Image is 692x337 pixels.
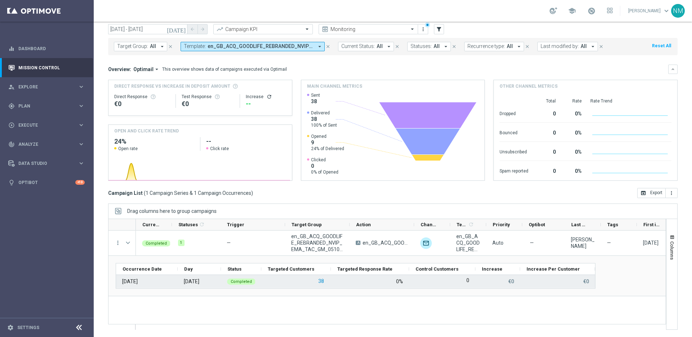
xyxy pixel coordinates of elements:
[114,100,170,108] div: €0
[516,43,522,50] i: arrow_drop_down
[7,324,14,331] i: settings
[420,25,427,34] button: more_vert
[311,116,337,122] span: 38
[537,42,598,51] button: Last modified by: All arrow_drop_down
[146,241,167,246] span: Completed
[78,83,85,90] i: keyboard_arrow_right
[178,222,198,227] span: Statuses
[127,208,217,214] span: Drag columns here to group campaigns
[227,240,231,246] span: —
[598,43,604,51] button: close
[78,160,85,167] i: keyboard_arrow_right
[133,66,154,73] span: Optimail
[311,92,320,98] span: Sent
[669,241,675,260] span: Columns
[251,190,253,196] span: )
[154,66,160,73] i: arrow_drop_down
[159,43,165,50] i: arrow_drop_down
[627,5,671,16] a: [PERSON_NAME]keyboard_arrow_down
[325,44,331,49] i: close
[537,165,556,176] div: 0
[537,145,556,157] div: 0
[8,122,15,128] i: play_circle_outline
[311,163,338,169] span: 0
[311,169,338,175] span: 0% of Opened
[227,266,241,272] span: Status
[307,83,362,89] h4: Main channel metrics
[325,43,331,51] button: close
[607,222,618,227] span: Tags
[568,7,576,15] span: school
[18,58,85,77] a: Mission Control
[321,26,329,33] i: preview
[181,42,325,51] button: Template: en_GB_ACQ_GOODLIFE_REBRANDED_NVIP_EMA_TAC_GM_50FS_5ENTR arrow_drop_down
[8,160,78,167] div: Data Studio
[637,188,666,198] button: open_in_browser Export
[564,126,582,138] div: 0%
[493,222,510,227] span: Priority
[167,43,174,51] button: close
[18,161,78,166] span: Data Studio
[8,103,15,109] i: gps_fixed
[18,173,75,192] a: Optibot
[114,128,179,134] h4: OPEN AND CLICK RATE TREND
[8,84,85,90] div: person_search Explore keyboard_arrow_right
[291,233,343,253] span: en_GB_ACQ_GOODLIFE_REBRANDED_NVIP_EMA_TAC_GM_051025
[8,122,85,128] button: play_circle_outline Execute keyboard_arrow_right
[18,39,85,58] a: Dashboard
[529,222,545,227] span: Optibot
[17,325,39,330] a: Settings
[425,22,430,27] div: There are unsaved changes
[434,43,440,49] span: All
[78,141,85,148] i: keyboard_arrow_right
[114,83,230,89] span: Direct Response VS Increase In Deposit Amount
[117,43,148,49] span: Target Group:
[341,43,375,49] span: Current Status:
[8,161,85,166] button: Data Studio keyboard_arrow_right
[500,83,558,89] h4: Other channel metrics
[167,26,186,32] i: [DATE]
[8,141,15,148] i: track_changes
[75,180,85,185] div: +10
[537,98,556,104] div: Total
[8,122,78,128] div: Execute
[500,107,528,119] div: Dropped
[8,84,15,90] i: person_search
[199,222,205,227] i: refresh
[337,266,392,272] span: Targeted Response Rate
[8,173,85,192] div: Optibot
[311,146,344,152] span: 24% of Delivered
[583,278,589,285] p: €0
[8,180,85,185] button: lightbulb Optibot +10
[564,145,582,157] div: 0%
[8,65,85,71] button: Mission Control
[311,122,337,128] span: 100% of Sent
[227,222,244,227] span: Trigger
[466,277,469,284] label: 0
[184,278,199,285] div: Sunday
[8,46,85,52] button: equalizer Dashboard
[246,100,286,108] div: --
[18,85,78,89] span: Explore
[651,42,672,50] button: Reset All
[564,98,582,104] div: Rate
[8,103,78,109] div: Plan
[198,24,208,34] button: arrow_forward
[8,141,78,148] div: Analyze
[670,67,675,72] i: keyboard_arrow_down
[420,26,426,32] i: more_vert
[564,165,582,176] div: 0%
[637,190,678,196] multiple-options-button: Export to CSV
[467,220,474,228] span: Calculate column
[8,84,78,90] div: Explore
[669,190,674,196] i: more_vert
[564,107,582,119] div: 0%
[386,43,392,50] i: arrow_drop_down
[311,98,320,105] span: 38
[457,222,467,227] span: Templates
[541,43,579,49] span: Last modified by:
[318,277,325,286] button: 38
[467,43,505,49] span: Recurrence type:
[420,237,432,249] img: Optimail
